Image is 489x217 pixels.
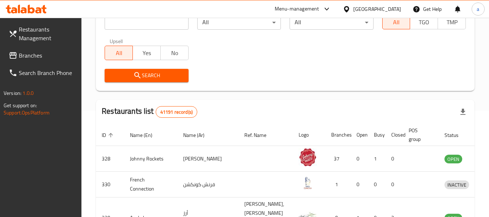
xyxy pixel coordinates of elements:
span: Name (Ar) [183,131,214,139]
td: Johnny Rockets [124,146,177,172]
td: French Connection [124,172,177,197]
div: INACTIVE [444,180,469,189]
div: All [197,15,281,30]
img: French Connection [299,174,317,192]
div: [GEOGRAPHIC_DATA] [353,5,401,13]
span: Search Branch Phone [19,68,76,77]
span: Branches [19,51,76,60]
span: a [477,5,479,13]
label: Upsell [110,38,123,43]
th: Branches [325,124,351,146]
button: No [160,46,189,60]
button: TMP [438,15,466,29]
input: Search for restaurant name or ID.. [105,15,188,30]
button: All [382,15,410,29]
span: Search [110,71,182,80]
span: All [385,17,408,28]
th: Busy [368,124,385,146]
a: Support.OpsPlatform [4,108,50,117]
span: Ref. Name [244,131,276,139]
button: All [105,46,133,60]
td: 0 [351,172,368,197]
span: Name (En) [130,131,162,139]
span: No [164,48,186,58]
div: All [290,15,373,30]
span: INACTIVE [444,181,469,189]
a: Restaurants Management [3,21,82,47]
div: Total records count [156,106,197,118]
span: OPEN [444,155,462,163]
img: Johnny Rockets [299,148,317,166]
span: All [108,48,130,58]
span: 1.0.0 [22,88,34,98]
button: Search [105,69,188,82]
a: Branches [3,47,82,64]
button: Yes [132,46,161,60]
td: [PERSON_NAME] [177,146,239,172]
span: TMP [441,17,463,28]
span: Status [444,131,468,139]
span: Restaurants Management [19,25,76,42]
td: 328 [96,146,124,172]
div: Menu-management [275,5,319,13]
td: 1 [325,172,351,197]
td: 0 [385,172,403,197]
td: 0 [368,172,385,197]
th: Logo [293,124,325,146]
td: 1 [368,146,385,172]
td: 330 [96,172,124,197]
span: Get support on: [4,101,37,110]
a: Search Branch Phone [3,64,82,82]
span: 41191 record(s) [156,109,197,116]
td: فرنش كونكشن [177,172,239,197]
span: POS group [409,126,430,143]
span: Yes [136,48,158,58]
td: 37 [325,146,351,172]
span: TGO [413,17,435,28]
div: Export file [454,103,472,121]
td: 0 [385,146,403,172]
span: ID [102,131,115,139]
td: 0 [351,146,368,172]
th: Closed [385,124,403,146]
h2: Restaurants list [102,106,197,118]
span: Version: [4,88,21,98]
th: Open [351,124,368,146]
button: TGO [410,15,438,29]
